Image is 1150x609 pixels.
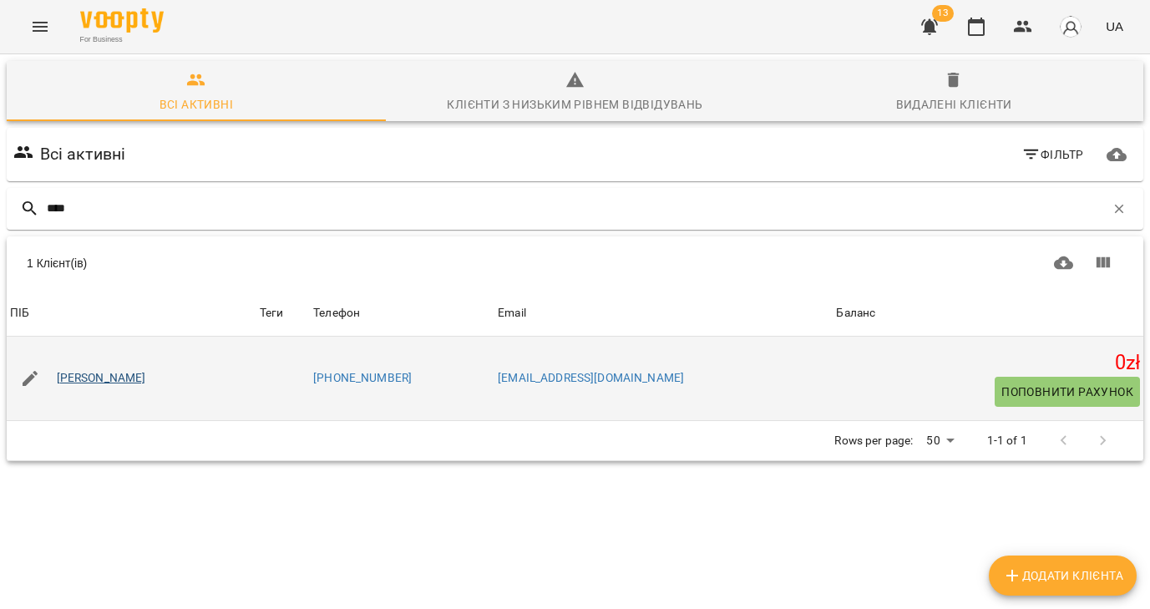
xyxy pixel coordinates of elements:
div: Теги [260,303,306,323]
button: Показати колонки [1083,243,1123,283]
img: Voopty Logo [80,8,164,33]
a: [EMAIL_ADDRESS][DOMAIN_NAME] [498,371,684,384]
p: 1-1 of 1 [987,433,1027,449]
div: Email [498,303,526,323]
span: Баланс [836,303,1140,323]
div: Sort [10,303,29,323]
h5: 0 zł [836,350,1140,376]
span: Фільтр [1021,145,1084,165]
div: Sort [836,303,875,323]
span: Телефон [313,303,491,323]
span: Email [498,303,829,323]
span: ПІБ [10,303,253,323]
div: Баланс [836,303,875,323]
button: Поповнити рахунок [995,377,1140,407]
button: Додати клієнта [989,556,1137,596]
button: Фільтр [1015,140,1091,170]
a: [PHONE_NUMBER] [313,371,412,384]
div: Телефон [313,303,360,323]
div: 50 [919,429,960,453]
div: Table Toolbar [7,236,1143,290]
button: Menu [20,7,60,47]
div: 1 Клієнт(ів) [27,255,565,272]
div: Клієнти з низьким рівнем відвідувань [447,94,702,114]
p: Rows per page: [834,433,913,449]
button: Завантажити CSV [1044,243,1084,283]
div: ПІБ [10,303,29,323]
a: [PERSON_NAME] [57,370,146,387]
div: Видалені клієнти [896,94,1012,114]
img: avatar_s.png [1059,15,1082,38]
div: Sort [313,303,360,323]
h6: Всі активні [40,141,126,167]
span: 13 [932,5,954,22]
span: Поповнити рахунок [1001,382,1133,402]
button: UA [1099,11,1130,42]
div: Sort [498,303,526,323]
span: UA [1106,18,1123,35]
span: For Business [80,34,164,45]
span: Додати клієнта [1002,566,1123,586]
div: Всі активні [160,94,233,114]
